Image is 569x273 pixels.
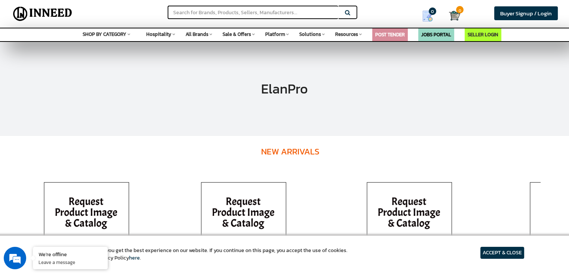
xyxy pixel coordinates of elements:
article: ACCEPT & CLOSE [480,247,524,259]
a: here [129,254,140,262]
span: Resources [335,31,358,38]
a: Cart 0 [449,7,455,24]
a: my Quotes 0 [412,7,449,25]
h1: ElanPro [261,82,308,96]
h4: New Arrivals [45,136,535,168]
img: Cart [449,10,460,21]
div: We're offline [39,251,102,258]
p: Leave a message [39,259,102,266]
span: Solutions [299,31,321,38]
span: Sale & Offers [223,31,251,38]
input: Search for Brands, Products, Sellers, Manufacturers... [168,6,338,19]
a: SELLER LOGIN [468,31,498,38]
em: Driven by SalesIQ [59,180,95,185]
article: We use cookies to ensure you get the best experience on our website. If you continue on this page... [45,247,348,262]
span: Buyer Signup / Login [500,9,552,18]
span: Platform [265,31,285,38]
a: Buyer Signup / Login [494,6,558,20]
span: We are offline. Please leave us a message. [16,86,131,162]
img: logo_Zg8I0qSkbAqR2WFHt3p6CTuqpyXMFPubPcD2OT02zFN43Cy9FUNNG3NEPhM_Q1qe_.png [13,45,31,49]
span: All Brands [186,31,208,38]
span: SHOP BY CATEGORY [83,31,126,38]
div: Leave a message [39,42,126,52]
span: Hospitality [146,31,171,38]
img: salesiqlogo_leal7QplfZFryJ6FIlVepeu7OftD7mt8q6exU6-34PB8prfIgodN67KcxXM9Y7JQ_.png [52,181,57,185]
span: 0 [429,7,436,15]
div: Minimize live chat window [123,4,141,22]
img: Show My Quotes [422,10,433,22]
a: JOBS PORTAL [421,31,451,38]
a: POST TENDER [375,31,405,38]
img: Inneed.Market [10,4,75,23]
span: 0 [456,6,464,13]
textarea: Type your message and click 'Submit' [4,188,143,215]
em: Submit [110,215,136,225]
